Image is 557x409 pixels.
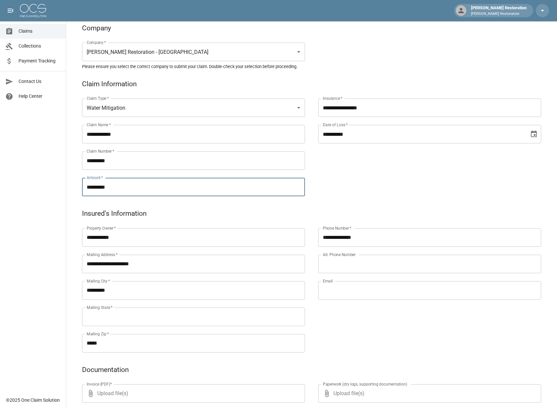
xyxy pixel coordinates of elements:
[323,252,356,257] label: Alt. Phone Number
[323,278,333,284] label: Email
[87,95,109,101] label: Claim Type
[87,148,114,154] label: Claim Number
[20,4,46,17] img: ocs-logo-white-transparent.png
[87,175,103,180] label: Amount
[82,43,305,61] div: [PERSON_NAME] Restoration - [GEOGRAPHIC_DATA]
[19,28,61,35] span: Claims
[19,43,61,50] span: Collections
[19,78,61,85] span: Contact Us
[97,384,287,403] span: Upload file(s)
[87,381,112,387] label: Invoice (PDF)*
[471,11,527,17] p: [PERSON_NAME] Restoration
[87,278,110,284] label: Mailing City
[527,128,540,141] button: Choose date, selected date is Sep 20, 2025
[323,95,342,101] label: Insurance
[6,397,60,403] div: © 2025 One Claim Solution
[19,93,61,100] span: Help Center
[323,122,348,128] label: Date of Loss
[323,381,407,387] label: Paperwork (dry logs, supporting documentation)
[82,98,305,117] div: Water Mitigation
[333,384,523,403] span: Upload file(s)
[87,331,109,337] label: Mailing Zip
[87,225,116,231] label: Property Owner
[82,64,541,69] h5: Please ensure you select the correct company to submit your claim. Double-check your selection be...
[323,225,351,231] label: Phone Number
[87,305,112,310] label: Mailing State
[87,122,111,128] label: Claim Name
[4,4,17,17] button: open drawer
[468,5,529,17] div: [PERSON_NAME] Restoration
[87,252,117,257] label: Mailing Address
[19,57,61,64] span: Payment Tracking
[87,40,106,45] label: Company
